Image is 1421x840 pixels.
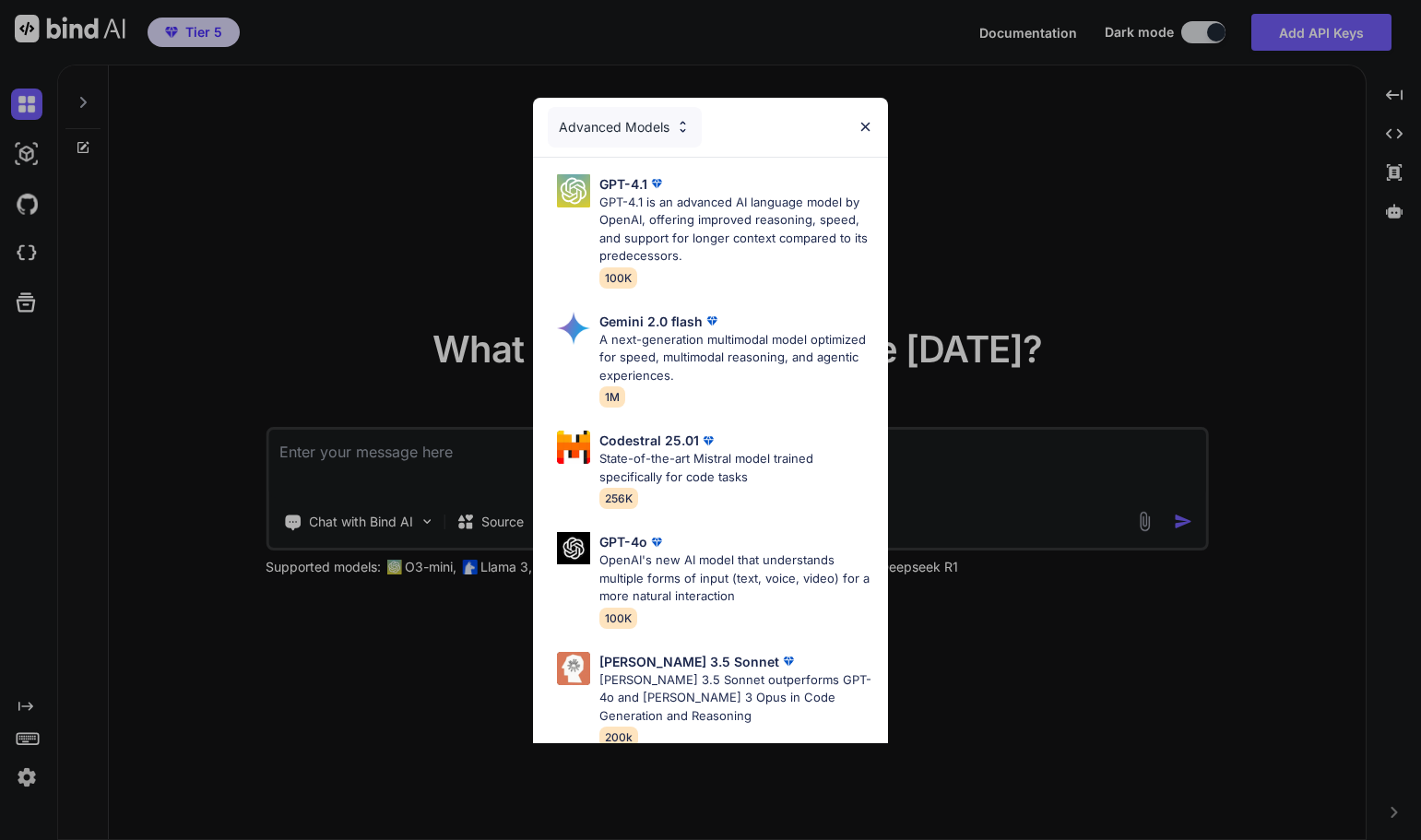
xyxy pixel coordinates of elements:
[599,671,873,726] p: [PERSON_NAME] 3.5 Sonnet outperforms GPT-4o and [PERSON_NAME] 3 Opus in Code Generation and Reaso...
[779,652,798,670] img: premium
[599,174,647,194] p: GPT-4.1
[599,532,647,551] p: GPT-4o
[557,312,590,345] img: Pick Models
[557,431,590,464] img: Pick Models
[599,431,699,450] p: Codestral 25.01
[599,488,638,509] span: 256K
[599,652,779,671] p: [PERSON_NAME] 3.5 Sonnet
[599,608,637,629] span: 100K
[599,450,873,486] p: State-of-the-art Mistral model trained specifically for code tasks
[675,119,691,135] img: Pick Models
[599,331,873,385] p: A next-generation multimodal model optimized for speed, multimodal reasoning, and agentic experie...
[599,312,703,331] p: Gemini 2.0 flash
[557,652,590,685] img: Pick Models
[599,727,638,748] span: 200k
[599,551,873,606] p: OpenAI's new AI model that understands multiple forms of input (text, voice, video) for a more na...
[647,174,666,193] img: premium
[557,532,590,564] img: Pick Models
[548,107,702,148] div: Advanced Models
[699,432,717,450] img: premium
[703,312,721,330] img: premium
[647,533,666,551] img: premium
[557,174,590,207] img: Pick Models
[599,194,873,266] p: GPT-4.1 is an advanced AI language model by OpenAI, offering improved reasoning, speed, and suppo...
[858,119,873,135] img: close
[599,386,625,408] span: 1M
[599,267,637,289] span: 100K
